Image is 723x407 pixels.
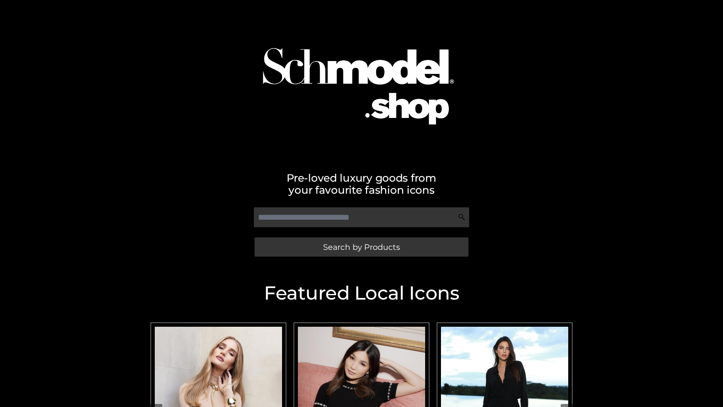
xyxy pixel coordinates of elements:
img: Search Icon [458,213,465,221]
h2: Featured Local Icons​ [147,284,576,303]
span: Search by Products [323,243,400,251]
h2: Pre-loved luxury goods from your favourite fashion icons [147,172,576,196]
a: Search by Products [255,237,468,257]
